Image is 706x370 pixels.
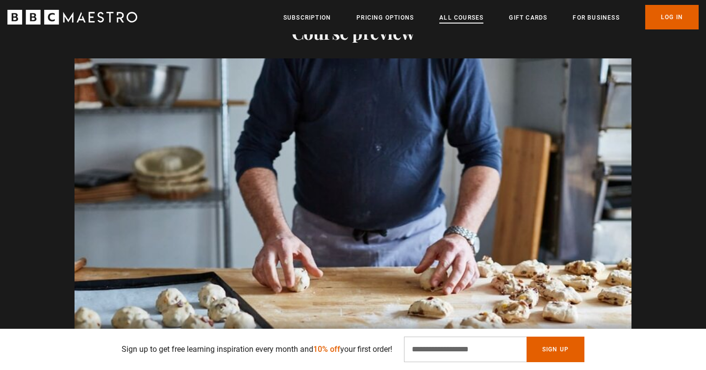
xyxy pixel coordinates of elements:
[509,13,547,23] a: Gift Cards
[283,13,331,23] a: Subscription
[75,22,631,43] h2: Course preview
[573,13,619,23] a: For business
[645,5,699,29] a: Log In
[313,344,340,354] span: 10% off
[122,344,392,355] p: Sign up to get free learning inspiration every month and your first order!
[356,13,414,23] a: Pricing Options
[7,10,137,25] svg: BBC Maestro
[283,5,699,29] nav: Primary
[527,337,584,362] button: Sign Up
[439,13,483,23] a: All Courses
